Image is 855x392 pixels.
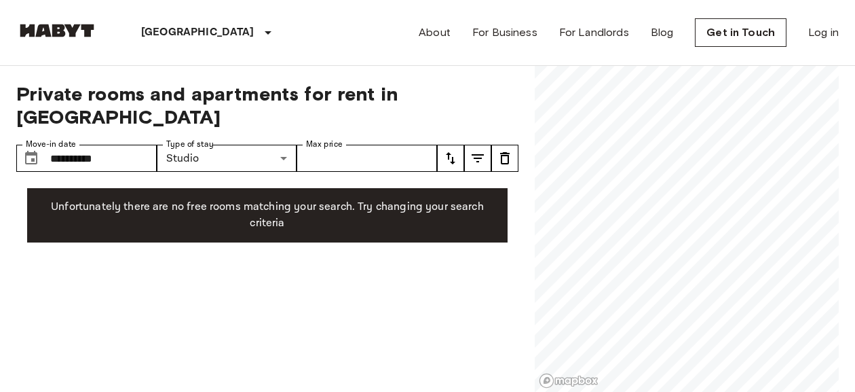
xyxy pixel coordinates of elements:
[491,145,518,172] button: tune
[306,139,343,150] label: Max price
[464,145,491,172] button: tune
[437,145,464,172] button: tune
[166,139,214,150] label: Type of stay
[26,139,76,150] label: Move-in date
[651,24,674,41] a: Blog
[559,24,629,41] a: For Landlords
[157,145,297,172] div: Studio
[539,373,598,389] a: Mapbox logo
[38,199,497,232] p: Unfortunately there are no free rooms matching your search. Try changing your search criteria
[141,24,254,41] p: [GEOGRAPHIC_DATA]
[419,24,451,41] a: About
[695,18,786,47] a: Get in Touch
[16,24,98,37] img: Habyt
[472,24,537,41] a: For Business
[16,82,518,128] span: Private rooms and apartments for rent in [GEOGRAPHIC_DATA]
[808,24,839,41] a: Log in
[18,145,45,172] button: Choose date, selected date is 29 Sep 2025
